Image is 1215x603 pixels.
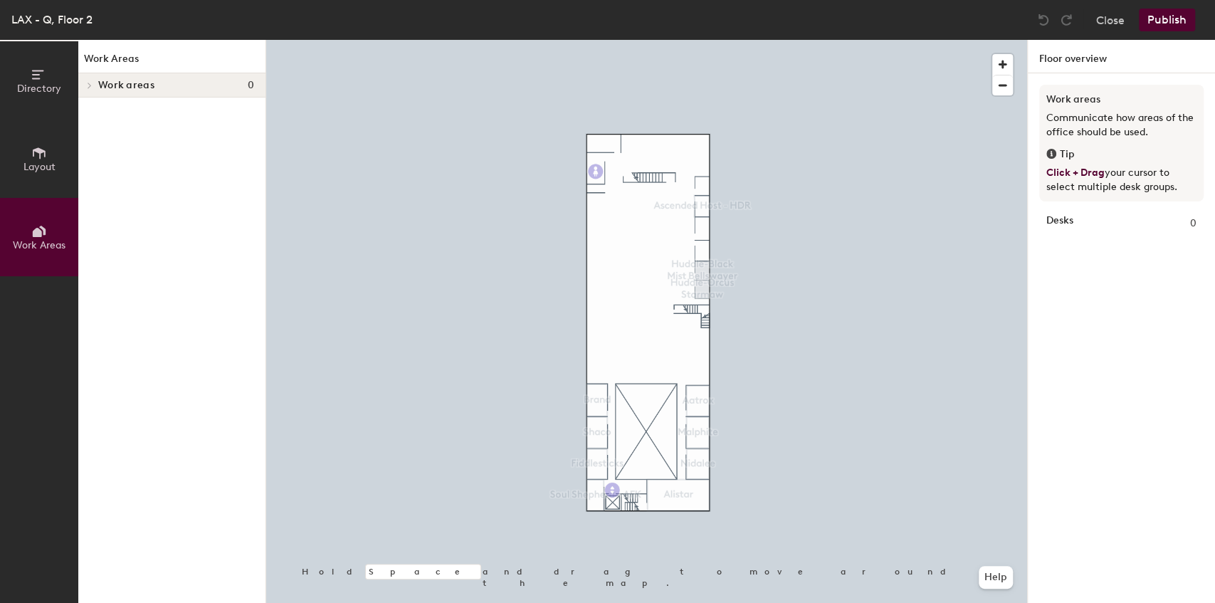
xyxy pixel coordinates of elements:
button: Close [1096,9,1125,31]
strong: Desks [1046,216,1073,231]
p: your cursor to select multiple desk groups. [1046,166,1196,194]
h1: Floor overview [1028,40,1215,73]
h1: Work Areas [78,51,265,73]
span: 0 [1190,216,1196,231]
img: Redo [1059,13,1073,27]
span: Layout [23,161,56,173]
span: 0 [248,80,254,91]
button: Help [979,566,1013,589]
img: Undo [1036,13,1051,27]
div: Tip [1046,147,1196,162]
span: Work areas [98,80,154,91]
h3: Work areas [1046,92,1196,108]
div: LAX - Q, Floor 2 [11,11,93,28]
button: Publish [1139,9,1195,31]
span: Directory [17,83,61,95]
span: Click + Drag [1046,167,1105,179]
span: Work Areas [13,239,65,251]
p: Communicate how areas of the office should be used. [1046,111,1196,140]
